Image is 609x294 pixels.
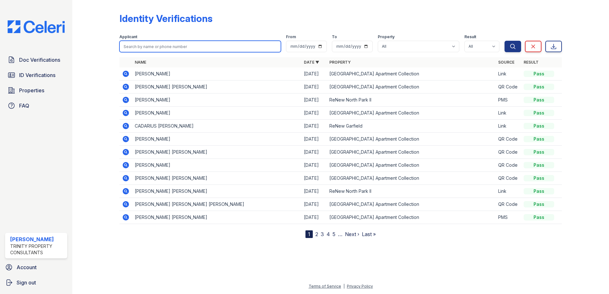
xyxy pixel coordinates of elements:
[132,185,301,198] td: [PERSON_NAME] [PERSON_NAME]
[132,133,301,146] td: [PERSON_NAME]
[496,80,521,94] td: QR Code
[301,80,327,94] td: [DATE]
[132,120,301,133] td: CADARIUS [PERSON_NAME]
[329,60,351,65] a: Property
[301,198,327,211] td: [DATE]
[524,136,554,142] div: Pass
[3,261,70,274] a: Account
[132,80,301,94] td: [PERSON_NAME] [PERSON_NAME]
[3,20,70,33] img: CE_Logo_Blue-a8612792a0a2168367f1c8372b55b34899dd931a85d93a1a3d3e32e68fde9ad4.png
[327,120,496,133] td: ReNew Garfield
[496,146,521,159] td: QR Code
[327,211,496,224] td: [GEOGRAPHIC_DATA] Apartment Collection
[5,69,67,81] a: ID Verifications
[524,110,554,116] div: Pass
[17,279,36,286] span: Sign out
[496,198,521,211] td: QR Code
[132,94,301,107] td: [PERSON_NAME]
[327,185,496,198] td: ReNew North Park II
[286,34,296,39] label: From
[301,107,327,120] td: [DATE]
[496,185,521,198] td: Link
[378,34,395,39] label: Property
[19,102,29,109] span: FAQ
[19,87,44,94] span: Properties
[5,99,67,112] a: FAQ
[362,231,376,237] a: Last »
[301,120,327,133] td: [DATE]
[327,80,496,94] td: [GEOGRAPHIC_DATA] Apartment Collection
[5,53,67,66] a: Doc Verifications
[3,276,70,289] a: Sign out
[132,172,301,185] td: [PERSON_NAME] [PERSON_NAME]
[10,243,65,256] div: Trinity Property Consultants
[327,172,496,185] td: [GEOGRAPHIC_DATA] Apartment Collection
[496,67,521,80] td: Link
[327,67,496,80] td: [GEOGRAPHIC_DATA] Apartment Collection
[524,188,554,194] div: Pass
[119,34,137,39] label: Applicant
[301,67,327,80] td: [DATE]
[301,146,327,159] td: [DATE]
[496,133,521,146] td: QR Code
[524,123,554,129] div: Pass
[524,71,554,77] div: Pass
[524,84,554,90] div: Pass
[315,231,318,237] a: 2
[343,284,345,289] div: |
[327,198,496,211] td: [GEOGRAPHIC_DATA] Apartment Collection
[304,60,319,65] a: Date ▼
[135,60,146,65] a: Name
[524,175,554,181] div: Pass
[524,162,554,168] div: Pass
[19,56,60,64] span: Doc Verifications
[496,94,521,107] td: PMS
[333,231,335,237] a: 5
[327,133,496,146] td: [GEOGRAPHIC_DATA] Apartment Collection
[332,34,337,39] label: To
[496,120,521,133] td: Link
[496,211,521,224] td: PMS
[496,172,521,185] td: QR Code
[327,107,496,120] td: [GEOGRAPHIC_DATA] Apartment Collection
[524,214,554,220] div: Pass
[301,211,327,224] td: [DATE]
[338,230,342,238] span: …
[119,13,212,24] div: Identity Verifications
[498,60,514,65] a: Source
[132,107,301,120] td: [PERSON_NAME]
[321,231,324,237] a: 3
[301,133,327,146] td: [DATE]
[301,185,327,198] td: [DATE]
[301,172,327,185] td: [DATE]
[301,159,327,172] td: [DATE]
[327,94,496,107] td: ReNew North Park II
[309,284,341,289] a: Terms of Service
[5,84,67,97] a: Properties
[301,94,327,107] td: [DATE]
[10,235,65,243] div: [PERSON_NAME]
[132,146,301,159] td: [PERSON_NAME] [PERSON_NAME]
[19,71,55,79] span: ID Verifications
[524,60,539,65] a: Result
[17,263,37,271] span: Account
[132,159,301,172] td: [PERSON_NAME]
[132,198,301,211] td: [PERSON_NAME] [PERSON_NAME] [PERSON_NAME]
[347,284,373,289] a: Privacy Policy
[132,211,301,224] td: [PERSON_NAME] [PERSON_NAME]
[524,97,554,103] div: Pass
[305,230,313,238] div: 1
[464,34,476,39] label: Result
[119,41,281,52] input: Search by name or phone number
[327,146,496,159] td: [GEOGRAPHIC_DATA] Apartment Collection
[132,67,301,80] td: [PERSON_NAME]
[496,159,521,172] td: QR Code
[327,159,496,172] td: [GEOGRAPHIC_DATA] Apartment Collection
[524,149,554,155] div: Pass
[496,107,521,120] td: Link
[524,201,554,207] div: Pass
[345,231,359,237] a: Next ›
[326,231,330,237] a: 4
